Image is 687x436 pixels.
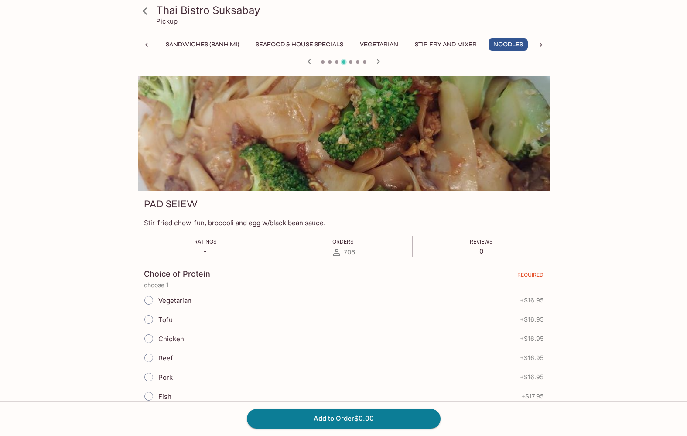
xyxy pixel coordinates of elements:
span: + $16.95 [520,335,543,342]
span: Pork [158,373,173,381]
button: Noodles [489,38,528,51]
span: Orders [332,238,354,245]
span: Beef [158,354,173,362]
span: Fish [158,392,171,401]
span: Chicken [158,335,184,343]
button: Add to Order$0.00 [247,409,441,428]
button: Vegetarian [355,38,403,51]
span: Reviews [470,238,493,245]
p: choose 1 [144,282,543,288]
span: REQUIRED [517,271,543,282]
p: Pickup [156,17,178,25]
p: Stir-fried chow-fun, broccoli and egg w/black bean sauce. [144,219,543,227]
span: 706 [344,248,355,256]
span: Vegetarian [158,296,191,305]
div: PAD SEIEW [138,76,550,191]
span: + $17.95 [521,393,543,400]
span: + $16.95 [520,374,543,381]
button: Stir Fry and Mixer [410,38,482,51]
span: Tofu [158,316,173,324]
span: + $16.95 [520,297,543,304]
p: 0 [470,247,493,255]
h3: Thai Bistro Suksabay [156,3,546,17]
h4: Choice of Protein [144,269,210,279]
button: Sandwiches (Banh Mi) [161,38,244,51]
button: Seafood & House Specials [251,38,348,51]
span: + $16.95 [520,316,543,323]
span: Ratings [194,238,217,245]
p: - [194,247,217,255]
h3: PAD SEIEW [144,197,198,211]
span: + $16.95 [520,354,543,361]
